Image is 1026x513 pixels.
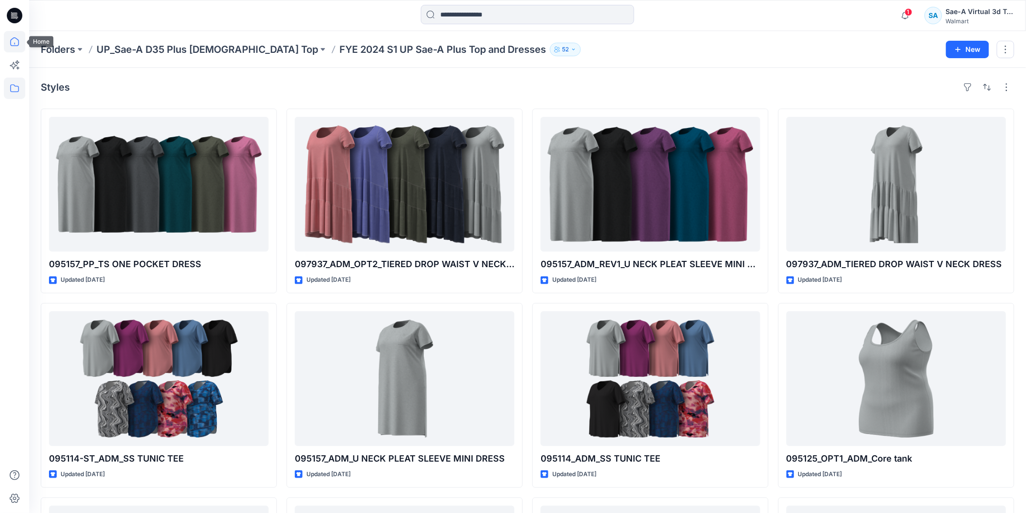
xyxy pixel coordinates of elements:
p: 095114_ADM_SS TUNIC TEE [541,452,760,465]
div: Sae-A Virtual 3d Team [946,6,1014,17]
div: SA [925,7,942,24]
p: Updated [DATE] [552,275,596,285]
button: 52 [550,43,581,56]
div: Walmart [946,17,1014,25]
p: Updated [DATE] [61,469,105,480]
a: 095125_OPT1_ADM_Core tank [786,311,1006,446]
p: 095157_ADM_U NECK PLEAT SLEEVE MINI DRESS [295,452,514,465]
button: New [946,41,989,58]
a: 095157_ADM_REV1_U NECK PLEAT SLEEVE MINI DRESS [541,117,760,252]
a: 097937_ADM_OPT2_TIERED DROP WAIST V NECK DRESS [295,117,514,252]
a: 095157_ADM_U NECK PLEAT SLEEVE MINI DRESS [295,311,514,446]
p: Updated [DATE] [306,275,351,285]
p: 095157_ADM_REV1_U NECK PLEAT SLEEVE MINI DRESS [541,257,760,271]
a: UP_Sae-A D35 Plus [DEMOGRAPHIC_DATA] Top [96,43,318,56]
h4: Styles [41,81,70,93]
p: Updated [DATE] [798,275,842,285]
p: Updated [DATE] [306,469,351,480]
p: 097937_ADM_TIERED DROP WAIST V NECK DRESS [786,257,1006,271]
p: Updated [DATE] [798,469,842,480]
a: 095114_ADM_SS TUNIC TEE [541,311,760,446]
p: Updated [DATE] [61,275,105,285]
p: 095114-ST_ADM_SS TUNIC TEE [49,452,269,465]
a: 095114-ST_ADM_SS TUNIC TEE [49,311,269,446]
p: 095157_PP_TS ONE POCKET DRESS [49,257,269,271]
a: 097937_ADM_TIERED DROP WAIST V NECK DRESS [786,117,1006,252]
a: 095157_PP_TS ONE POCKET DRESS [49,117,269,252]
p: FYE 2024 S1 UP Sae-A Plus Top and Dresses [339,43,546,56]
p: 52 [562,44,569,55]
p: 095125_OPT1_ADM_Core tank [786,452,1006,465]
p: 097937_ADM_OPT2_TIERED DROP WAIST V NECK DRESS [295,257,514,271]
span: 1 [905,8,913,16]
p: Updated [DATE] [552,469,596,480]
a: Folders [41,43,75,56]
